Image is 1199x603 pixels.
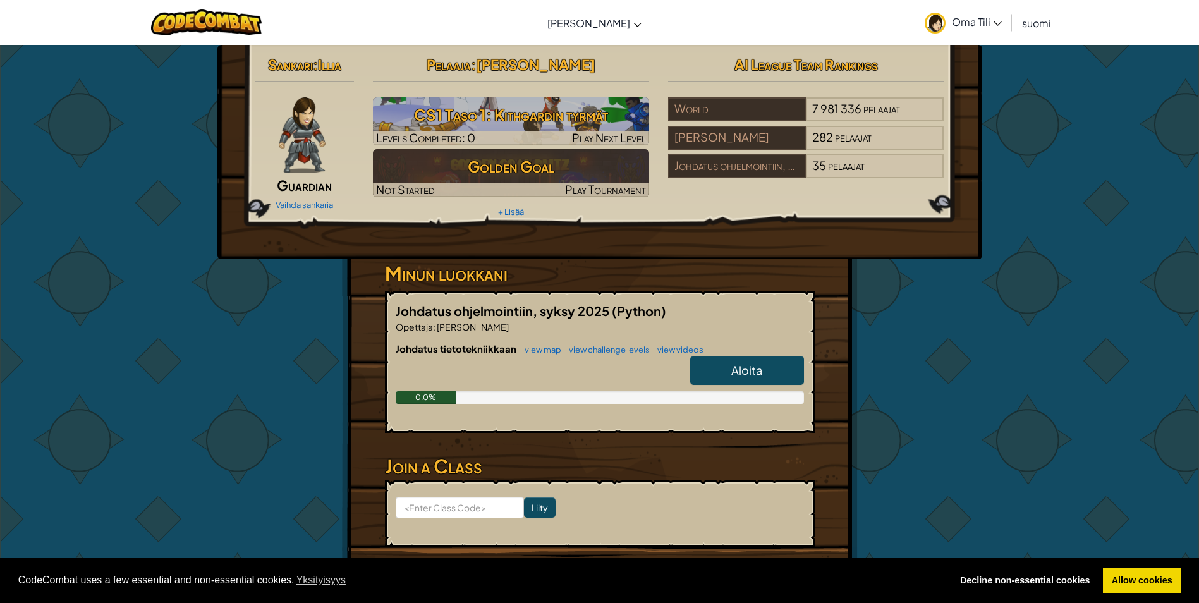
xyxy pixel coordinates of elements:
[812,130,833,144] span: 282
[295,571,348,590] a: learn more about cookies
[651,344,703,355] a: view videos
[668,97,806,121] div: World
[151,9,262,35] img: CodeCombat logo
[396,321,433,332] span: Opettaja
[427,56,471,73] span: Pelaaja
[952,15,1002,28] span: Oma Tili
[376,130,475,145] span: Levels Completed: 0
[373,149,649,197] img: Golden Goal
[1016,6,1057,40] a: suomi
[731,363,762,377] span: Aloita
[471,56,476,73] span: :
[435,321,509,332] span: [PERSON_NAME]
[476,56,595,73] span: [PERSON_NAME]
[524,497,556,518] input: Liity
[385,452,815,480] h3: Join a Class
[563,344,650,355] a: view challenge levels
[812,101,861,116] span: 7 981 336
[313,56,318,73] span: :
[668,126,806,150] div: [PERSON_NAME]
[812,158,826,173] span: 35
[373,97,649,145] img: CS1 Taso 1: Kithgardin tyrmät
[1022,16,1051,30] span: suomi
[612,303,666,319] span: (Python)
[373,100,649,129] h3: CS1 Taso 1: Kithgardin tyrmät
[547,16,630,30] span: [PERSON_NAME]
[396,497,524,518] input: <Enter Class Code>
[668,109,944,124] a: World7 981 336pelaajat
[18,571,942,590] span: CodeCombat uses a few essential and non-essential cookies.
[268,56,313,73] span: Sankari
[668,166,944,181] a: Johdatus ohjelmointiin, syksy 202535pelaajat
[276,200,333,210] a: Vaihda sankaria
[277,176,332,194] span: Guardian
[668,138,944,152] a: [PERSON_NAME]282pelaajat
[565,182,646,197] span: Play Tournament
[734,56,878,73] span: AI League Team Rankings
[373,149,649,197] a: Golden GoalNot StartedPlay Tournament
[373,97,649,145] a: Play Next Level
[396,343,518,355] span: Johdatus tietotekniikkaan
[918,3,1008,42] a: Oma Tili
[1103,568,1181,594] a: allow cookies
[951,568,1099,594] a: deny cookies
[863,101,900,116] span: pelaajat
[925,13,946,33] img: avatar
[518,344,561,355] a: view map
[318,56,341,73] span: Illia
[376,182,435,197] span: Not Started
[541,6,648,40] a: [PERSON_NAME]
[396,303,612,319] span: Johdatus ohjelmointiin, syksy 2025
[498,207,524,217] a: + Lisää
[385,259,815,288] h3: Minun luokkani
[433,321,435,332] span: :
[396,391,457,404] div: 0.0%
[373,152,649,181] h3: Golden Goal
[828,158,865,173] span: pelaajat
[279,97,325,173] img: guardian-pose.png
[835,130,872,144] span: pelaajat
[668,154,806,178] div: Johdatus ohjelmointiin, syksy 2025
[572,130,646,145] span: Play Next Level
